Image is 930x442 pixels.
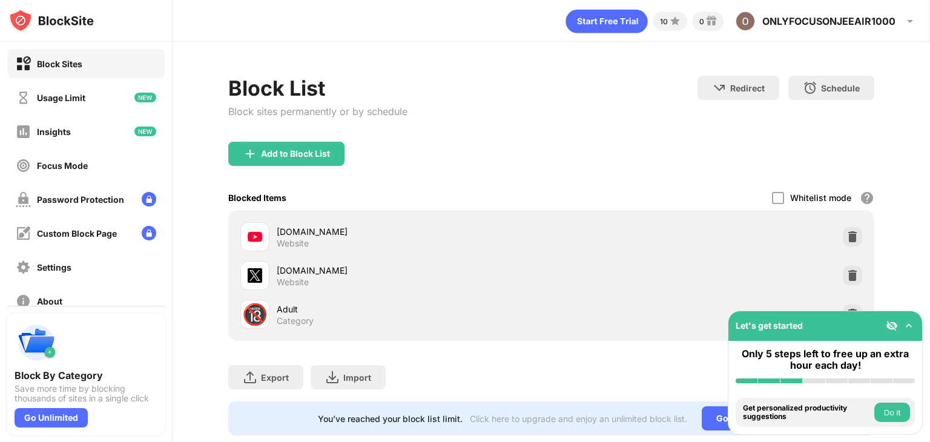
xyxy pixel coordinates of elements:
[261,149,330,159] div: Add to Block List
[142,192,156,206] img: lock-menu.svg
[702,406,785,430] div: Go Unlimited
[790,193,851,203] div: Whitelist mode
[37,127,71,137] div: Insights
[37,93,85,103] div: Usage Limit
[277,225,551,238] div: [DOMAIN_NAME]
[15,321,58,364] img: push-categories.svg
[318,414,463,424] div: You’ve reached your block list limit.
[37,262,71,272] div: Settings
[903,320,915,332] img: omni-setup-toggle.svg
[736,320,803,331] div: Let's get started
[228,76,407,101] div: Block List
[874,403,910,422] button: Do it
[228,193,286,203] div: Blocked Items
[743,404,871,421] div: Get personalized productivity suggestions
[134,93,156,102] img: new-icon.svg
[277,238,309,249] div: Website
[668,14,682,28] img: points-small.svg
[37,228,117,239] div: Custom Block Page
[142,226,156,240] img: lock-menu.svg
[15,369,157,381] div: Block By Category
[277,303,551,315] div: Adult
[16,294,31,309] img: about-off.svg
[660,17,668,26] div: 10
[886,320,898,332] img: eye-not-visible.svg
[37,59,82,69] div: Block Sites
[15,408,88,427] div: Go Unlimited
[736,348,915,371] div: Only 5 steps left to free up an extra hour each day!
[16,56,31,71] img: block-on.svg
[248,268,262,283] img: favicons
[15,384,157,403] div: Save more time by blocking thousands of sites in a single click
[8,8,94,33] img: logo-blocksite.svg
[704,14,719,28] img: reward-small.svg
[16,124,31,139] img: insights-off.svg
[37,160,88,171] div: Focus Mode
[16,90,31,105] img: time-usage-off.svg
[16,260,31,275] img: settings-off.svg
[821,83,860,93] div: Schedule
[242,302,268,327] div: 🔞
[730,83,765,93] div: Redirect
[736,12,755,31] img: ACg8ocLUgMRFzNUh-sqf4Hb44k7kIf3btTP61SjYauX9xIVOYMsl3g=s96-c
[277,277,309,288] div: Website
[37,296,62,306] div: About
[566,9,648,33] div: animation
[343,372,371,383] div: Import
[16,226,31,241] img: customize-block-page-off.svg
[277,264,551,277] div: [DOMAIN_NAME]
[762,15,895,27] div: ONLYFOCUSONJEEAIR1000
[277,315,314,326] div: Category
[16,158,31,173] img: focus-off.svg
[16,192,31,207] img: password-protection-off.svg
[470,414,687,424] div: Click here to upgrade and enjoy an unlimited block list.
[248,229,262,244] img: favicons
[228,105,407,117] div: Block sites permanently or by schedule
[134,127,156,136] img: new-icon.svg
[699,17,704,26] div: 0
[37,194,124,205] div: Password Protection
[261,372,289,383] div: Export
